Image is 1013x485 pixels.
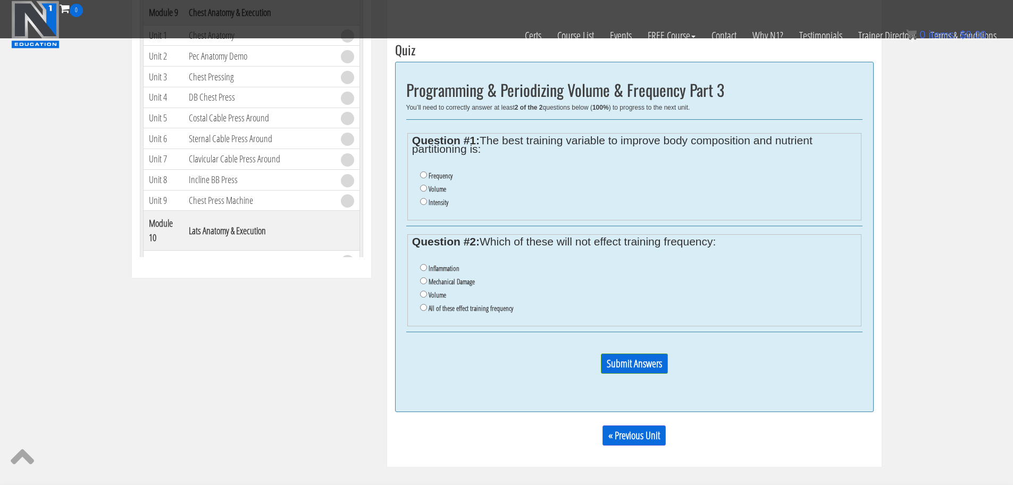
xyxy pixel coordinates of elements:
strong: Question #2: [412,235,480,248]
b: 100% [592,104,609,111]
td: Unit 1 [143,251,183,272]
td: DB Chest Press [183,87,336,108]
a: Testimonials [791,17,850,54]
td: Unit 6 [143,128,183,149]
a: FREE Course [640,17,704,54]
a: Events [602,17,640,54]
td: Pec Anatomy Demo [183,46,336,67]
strong: Question #1: [412,134,480,146]
td: Unit 5 [143,108,183,128]
h2: Programming & Periodizing Volume & Frequency Part 3 [406,81,863,98]
label: All of these effect training frequency [429,304,513,313]
label: Mechanical Damage [429,277,475,286]
td: Lat Anatomy [183,251,336,272]
label: Volume [429,185,446,193]
span: 0 [919,29,925,40]
label: Intensity [429,198,448,207]
td: Chest Pressing [183,67,336,87]
a: 0 items: $0.00 [906,29,986,40]
label: Volume [429,291,446,299]
td: Unit 7 [143,149,183,170]
a: Trainer Directory [850,17,923,54]
td: Unit 8 [143,169,183,190]
span: $ [960,29,966,40]
a: Course List [549,17,602,54]
td: Clavicular Cable Press Around [183,149,336,170]
td: Sternal Cable Press Around [183,128,336,149]
img: n1-education [11,1,60,48]
td: Incline BB Press [183,169,336,190]
td: Costal Cable Press Around [183,108,336,128]
td: Unit 9 [143,190,183,211]
td: Unit 3 [143,67,183,87]
td: Chest Press Machine [183,190,336,211]
input: Submit Answers [601,354,668,374]
bdi: 0.00 [960,29,986,40]
th: Module 10 [143,211,183,251]
legend: The best training variable to improve body composition and nutrient partitioning is: [412,136,856,153]
th: Lats Anatomy & Execution [183,211,336,251]
label: Frequency [429,171,453,180]
a: Terms & Conditions [923,17,1004,54]
legend: Which of these will not effect training frequency: [412,237,856,246]
span: 0 [70,4,83,17]
label: Inflammation [429,264,459,273]
div: You’ll need to correctly answer at least questions below ( ) to progress to the next unit. [406,104,863,111]
td: Unit 2 [143,46,183,67]
b: 2 of the 2 [515,104,543,111]
a: Contact [704,17,744,54]
a: 0 [60,1,83,15]
img: icon11.png [906,29,917,40]
a: Why N1? [744,17,791,54]
td: Unit 4 [143,87,183,108]
span: items: [928,29,957,40]
a: Certs [517,17,549,54]
h3: Quiz [395,43,874,56]
a: « Previous Unit [602,425,666,446]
